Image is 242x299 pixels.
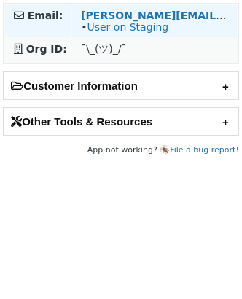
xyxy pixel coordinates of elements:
span: • [81,21,168,33]
strong: Org ID: [26,43,67,55]
strong: Email: [28,9,63,21]
span: ¯\_(ツ)_/¯ [81,43,126,55]
a: User on Staging [87,21,168,33]
footer: App not working? 🪳 [3,143,239,158]
h2: Customer Information [4,72,238,99]
a: File a bug report! [170,145,239,155]
h2: Other Tools & Resources [4,108,238,135]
